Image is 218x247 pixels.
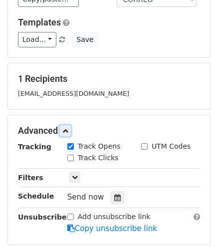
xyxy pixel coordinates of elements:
small: [EMAIL_ADDRESS][DOMAIN_NAME] [18,90,129,97]
h5: 1 Recipients [18,73,200,84]
label: UTM Codes [152,141,191,152]
span: Send now [67,193,104,202]
h5: Advanced [18,125,200,136]
iframe: Chat Widget [168,199,218,247]
div: Widget de chat [168,199,218,247]
a: Load... [18,32,56,47]
a: Copy unsubscribe link [67,224,157,233]
label: Add unsubscribe link [78,212,151,222]
strong: Unsubscribe [18,213,67,221]
button: Save [72,32,98,47]
label: Track Opens [78,141,121,152]
strong: Schedule [18,192,54,200]
strong: Filters [18,174,43,182]
strong: Tracking [18,143,51,151]
label: Track Clicks [78,153,119,163]
a: Templates [18,17,61,27]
